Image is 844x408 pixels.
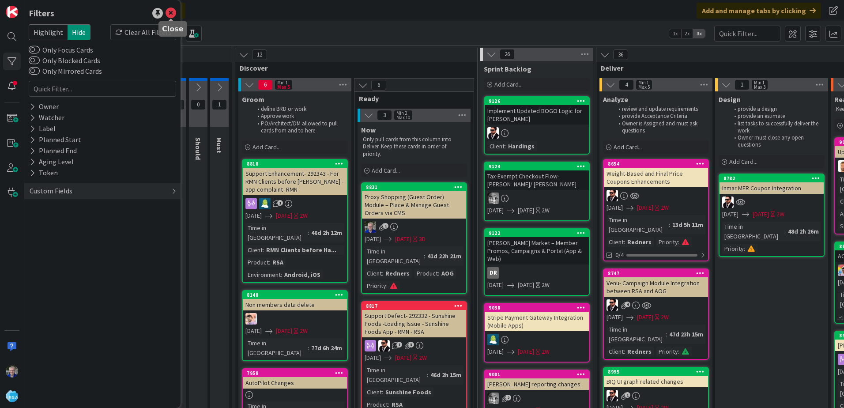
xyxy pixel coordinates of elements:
span: 4 [625,302,630,307]
span: : [386,281,388,291]
div: 2W [419,353,427,363]
div: 9122 [489,230,589,236]
div: 48d 2h 26m [786,227,821,236]
div: Client [607,347,624,356]
span: 3 [377,110,392,121]
div: Max 10 [396,115,410,120]
div: 9122 [485,229,589,237]
img: AC [607,390,618,401]
span: 4 [619,79,634,90]
div: 2W [542,347,550,356]
label: Only Blocked Cards [29,55,100,66]
label: Only Mirrored Cards [29,66,102,76]
div: Tax-Exempt Checkout Flow- [PERSON_NAME]/ [PERSON_NAME] [485,170,589,190]
div: 8747 [604,269,708,277]
span: : [669,220,670,230]
div: Time in [GEOGRAPHIC_DATA] [722,222,784,241]
span: [DATE] [487,280,504,290]
div: RS [243,313,347,325]
div: Time in [GEOGRAPHIC_DATA] [607,215,669,234]
span: [DATE] [276,211,292,220]
div: Planned Start [29,134,82,145]
img: AC [607,190,618,201]
span: Add Card... [372,166,400,174]
span: : [744,244,745,253]
div: 8654Weight-Based and Final Price Coupons Enhancements [604,160,708,187]
div: Min 1 [277,80,288,85]
div: [PERSON_NAME] reporting changes [485,378,589,390]
div: Support Defect- 292332 - Sunshine Foods -Loading Issue - Sunshine Foods App - RMN - RSA [362,310,466,337]
div: 2W [542,280,550,290]
img: KS [487,393,499,404]
span: [DATE] [276,326,292,336]
span: [DATE] [245,211,262,220]
span: Should [194,137,203,160]
div: RSA [270,257,286,267]
img: RD [259,198,271,209]
span: 1 [383,223,388,229]
button: Only Mirrored Cards [29,67,40,76]
span: : [308,343,309,353]
div: 9038 [485,304,589,312]
span: : [678,347,679,356]
span: Discover [240,64,466,72]
span: 26 [500,49,515,60]
div: AC [485,127,589,139]
span: 1 [735,79,750,90]
span: [DATE] [607,313,623,322]
span: [DATE] [365,353,381,363]
button: Only Blocked Cards [29,56,40,65]
div: 9126 [485,97,589,105]
span: [DATE] [365,234,381,244]
div: DR [487,267,499,279]
span: 3 [408,342,414,348]
input: Quick Filter... [714,26,780,42]
span: Add Card... [252,143,281,151]
span: Highlight [29,24,68,40]
div: 2W [776,210,784,219]
div: Aging Level [29,156,75,167]
div: 9038Stripe Payment Gateway Integration (Mobile Apps) [485,304,589,331]
div: Max 5 [638,85,650,89]
div: Stripe Payment Gateway Integration (Mobile Apps) [485,312,589,331]
span: : [427,370,428,380]
div: 8747 [608,270,708,276]
div: Product [245,257,269,267]
div: Label [29,123,57,134]
span: 6 [258,79,273,90]
span: : [438,268,439,278]
div: Token [29,167,59,178]
a: 8747Venu- Campaign Module Integration between RSA and AOGAC[DATE][DATE]2WTime in [GEOGRAPHIC_DATA... [603,268,709,360]
div: Planned End [29,145,78,156]
img: KS [487,193,499,204]
div: Redners [383,268,412,278]
span: : [382,387,383,397]
label: Only Focus Cards [29,45,93,55]
div: AOG [439,268,456,278]
div: 8817 [366,303,466,309]
span: [DATE] [722,210,738,219]
div: 9126 [489,98,589,104]
div: Time in [GEOGRAPHIC_DATA] [365,365,427,385]
span: Add Card... [494,80,523,88]
div: 77d 6h 24m [309,343,344,353]
div: Venu- Campaign Module Integration between RSA and AOG [604,277,708,297]
a: 8782Inmar MFR Coupon IntegrationAC[DATE][DATE]2WTime in [GEOGRAPHIC_DATA]:48d 2h 26mPriority: [719,174,825,257]
div: 8148Non members data delete [243,291,347,310]
div: RMN Clients before Ha... [264,245,339,255]
div: 9124Tax-Exempt Checkout Flow- [PERSON_NAME]/ [PERSON_NAME] [485,162,589,190]
div: 2W [661,313,669,322]
a: 9124Tax-Exempt Checkout Flow- [PERSON_NAME]/ [PERSON_NAME]KS[DATE][DATE]2W [484,162,590,221]
span: : [308,228,309,238]
div: Client [487,141,505,151]
span: : [624,237,625,247]
span: [DATE] [637,203,653,212]
div: 47d 23h 15m [667,329,705,339]
div: Android, iOS [282,270,323,280]
span: [DATE] [487,347,504,356]
span: Add Card... [614,143,642,151]
div: Hardings [506,141,537,151]
div: 8817 [362,302,466,310]
span: Must [215,137,224,153]
div: BIQ UI graph related changes [604,376,708,387]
